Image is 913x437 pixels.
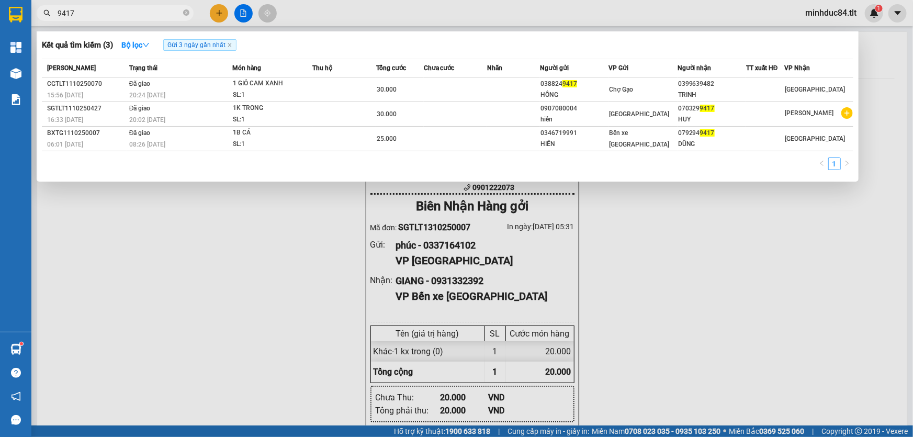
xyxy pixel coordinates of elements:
[609,86,633,93] span: Chợ Gạo
[47,79,126,89] div: CGTLT1110250070
[678,64,712,72] span: Người nhận
[819,160,825,166] span: left
[540,114,608,125] div: hiền
[487,64,502,72] span: Nhãn
[785,86,845,93] span: [GEOGRAPHIC_DATA]
[47,64,96,72] span: [PERSON_NAME]
[608,64,628,72] span: VP Gửi
[424,64,455,72] span: Chưa cước
[129,141,165,148] span: 08:26 [DATE]
[11,415,21,425] span: message
[47,103,126,114] div: SGTLT1110250427
[163,39,236,51] span: Gửi 3 ngày gần nhất
[11,391,21,401] span: notification
[233,89,311,101] div: SL: 1
[233,78,311,89] div: 1 GIỎ CAM XANH
[540,139,608,150] div: HIỂN
[700,105,715,112] span: 9417
[10,344,21,355] img: warehouse-icon
[678,114,746,125] div: HUY
[129,105,151,112] span: Đã giao
[121,41,150,49] strong: Bộ lọc
[377,110,397,118] span: 30.000
[540,128,608,139] div: 0346719991
[377,86,397,93] span: 30.000
[841,158,853,170] li: Next Page
[540,79,608,89] div: 038824
[746,64,778,72] span: TT xuất HĐ
[678,103,746,114] div: 070329
[47,141,83,148] span: 06:01 [DATE]
[678,139,746,150] div: DŨNG
[700,129,715,137] span: 9417
[183,8,189,18] span: close-circle
[844,160,850,166] span: right
[47,92,83,99] span: 15:56 [DATE]
[233,127,311,139] div: 1B CÁ
[785,135,845,142] span: [GEOGRAPHIC_DATA]
[377,135,397,142] span: 25.000
[183,9,189,16] span: close-circle
[129,92,165,99] span: 20:24 [DATE]
[841,107,853,119] span: plus-circle
[233,103,311,114] div: 1K TRONG
[678,128,746,139] div: 079294
[227,42,232,48] span: close
[816,158,828,170] button: left
[540,89,608,100] div: HỒNG
[841,158,853,170] button: right
[678,79,746,89] div: 0399639482
[11,368,21,378] span: question-circle
[43,9,51,17] span: search
[609,129,669,148] span: Bến xe [GEOGRAPHIC_DATA]
[10,68,21,79] img: warehouse-icon
[609,110,669,118] span: [GEOGRAPHIC_DATA]
[233,139,311,150] div: SL: 1
[142,41,150,49] span: down
[233,114,311,126] div: SL: 1
[829,158,840,170] a: 1
[6,75,256,103] div: [GEOGRAPHIC_DATA]
[20,342,23,345] sup: 1
[47,116,83,124] span: 16:33 [DATE]
[312,64,332,72] span: Thu hộ
[42,40,113,51] h3: Kết quả tìm kiếm ( 3 )
[129,129,151,137] span: Đã giao
[562,80,577,87] span: 9417
[10,94,21,105] img: solution-icon
[540,64,569,72] span: Người gửi
[58,7,181,19] input: Tìm tên, số ĐT hoặc mã đơn
[785,109,833,117] span: [PERSON_NAME]
[9,7,22,23] img: logo-vxr
[678,89,746,100] div: TRINH
[816,158,828,170] li: Previous Page
[129,80,151,87] span: Đã giao
[60,50,202,68] text: SGTLT1310250007
[376,64,406,72] span: Tổng cước
[113,37,158,53] button: Bộ lọcdown
[540,103,608,114] div: 0907080004
[129,64,157,72] span: Trạng thái
[232,64,261,72] span: Món hàng
[784,64,810,72] span: VP Nhận
[10,42,21,53] img: dashboard-icon
[129,116,165,124] span: 20:02 [DATE]
[47,128,126,139] div: BXTG1110250007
